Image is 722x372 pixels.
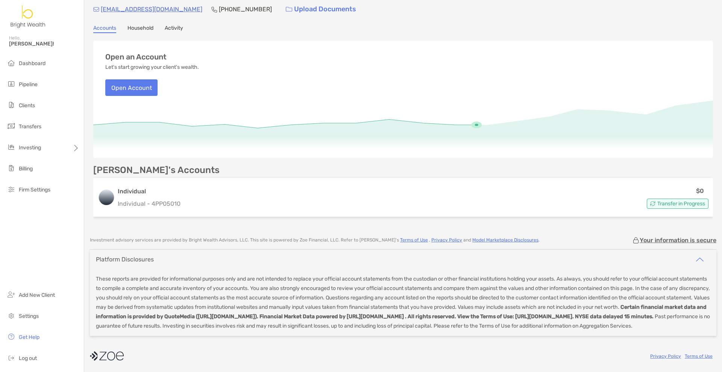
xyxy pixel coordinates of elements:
[219,5,272,14] p: [PHONE_NUMBER]
[19,60,46,67] span: Dashboard
[118,187,180,196] h3: Individual
[105,53,167,61] h3: Open an Account
[19,313,39,319] span: Settings
[118,199,180,208] p: Individual - 4PP05010
[695,255,704,264] img: icon arrow
[640,237,716,244] p: Your information is secure
[93,166,220,175] p: [PERSON_NAME]'s Accounts
[7,143,16,152] img: investing icon
[7,311,16,320] img: settings icon
[105,79,158,96] button: Open Account
[93,7,99,12] img: Email Icon
[96,256,154,263] div: Platform Disclosures
[9,41,79,47] span: [PERSON_NAME]!
[7,58,16,67] img: dashboard icon
[211,6,217,12] img: Phone Icon
[7,185,16,194] img: firm-settings icon
[19,292,55,298] span: Add New Client
[400,237,428,243] a: Terms of Use
[685,354,713,359] a: Terms of Use
[472,237,538,243] a: Model Marketplace Disclosures
[99,190,114,205] img: logo account
[19,334,39,340] span: Get Help
[7,100,16,109] img: clients icon
[7,164,16,173] img: billing icon
[7,79,16,88] img: pipeline icon
[127,25,153,33] a: Household
[19,144,41,151] span: Investing
[7,332,16,341] img: get-help icon
[101,5,202,14] p: [EMAIL_ADDRESS][DOMAIN_NAME]
[165,25,183,33] a: Activity
[19,102,35,109] span: Clients
[9,3,47,30] img: Zoe Logo
[19,355,37,361] span: Log out
[657,202,705,206] span: Transfer in Progress
[7,290,16,299] img: add_new_client icon
[431,237,462,243] a: Privacy Policy
[105,64,199,70] p: Let's start growing your client's wealth.
[90,348,124,364] img: company logo
[19,123,41,130] span: Transfers
[281,1,361,17] a: Upload Documents
[19,166,33,172] span: Billing
[7,121,16,131] img: transfers icon
[696,186,704,196] p: $0
[286,7,292,12] img: button icon
[650,201,655,206] img: Account Status icon
[90,237,540,243] p: Investment advisory services are provided by Bright Wealth Advisors, LLC . This site is powered b...
[93,25,116,33] a: Accounts
[19,81,38,88] span: Pipeline
[650,354,681,359] a: Privacy Policy
[7,353,16,362] img: logout icon
[96,274,710,331] p: These reports are provided for informational purposes only and are not intended to replace your o...
[19,187,50,193] span: Firm Settings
